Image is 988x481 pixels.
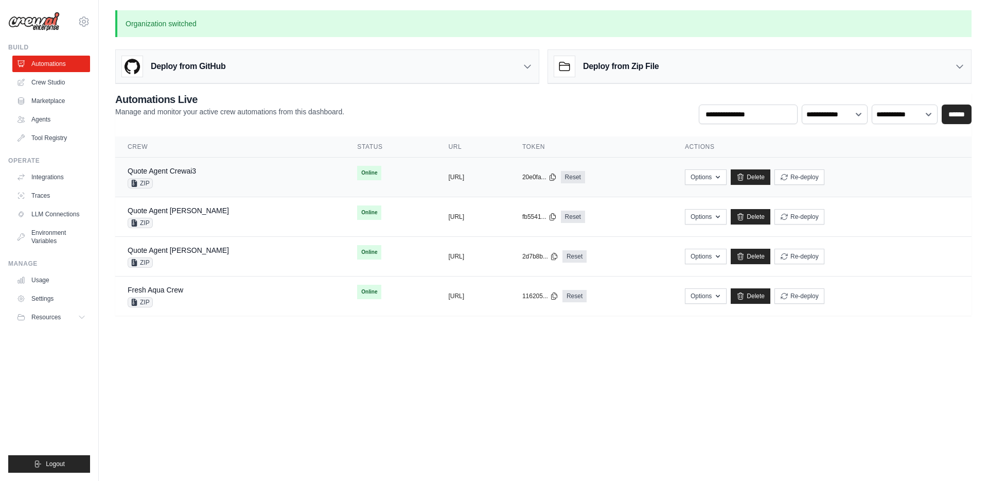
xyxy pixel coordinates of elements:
button: Re-deploy [774,169,824,185]
button: 116205... [522,292,558,300]
iframe: Chat Widget [937,432,988,481]
a: Delete [731,288,770,304]
a: Reset [562,290,587,302]
p: Manage and monitor your active crew automations from this dashboard. [115,107,344,117]
a: Traces [12,187,90,204]
th: Actions [673,136,972,158]
p: Organization switched [115,10,972,37]
button: Re-deploy [774,288,824,304]
a: Crew Studio [12,74,90,91]
button: fb5541... [522,213,557,221]
th: Crew [115,136,345,158]
span: Resources [31,313,61,321]
a: Reset [562,250,587,263]
button: Options [685,249,727,264]
button: Logout [8,455,90,473]
button: Re-deploy [774,209,824,225]
span: ZIP [128,218,153,228]
th: URL [436,136,509,158]
th: Status [345,136,436,158]
a: Reset [561,211,585,223]
h2: Automations Live [115,92,344,107]
a: Reset [561,171,585,183]
img: GitHub Logo [122,56,143,77]
button: Options [685,288,727,304]
span: Online [357,205,381,220]
h3: Deploy from Zip File [583,60,659,73]
a: Agents [12,111,90,128]
a: Usage [12,272,90,288]
span: ZIP [128,178,153,188]
a: Environment Variables [12,225,90,249]
span: Logout [46,460,65,468]
button: Resources [12,309,90,325]
div: Manage [8,260,90,268]
a: Integrations [12,169,90,185]
button: Options [685,169,727,185]
span: ZIP [128,297,153,307]
a: LLM Connections [12,206,90,222]
a: Quote Agent [PERSON_NAME] [128,246,229,254]
button: 20e0fa... [522,173,557,181]
span: Online [357,166,381,180]
span: Online [357,245,381,260]
button: Options [685,209,727,225]
a: Quote Agent Crewai3 [128,167,196,175]
a: Delete [731,169,770,185]
a: Delete [731,209,770,225]
th: Token [510,136,673,158]
a: Marketplace [12,93,90,109]
a: Tool Registry [12,130,90,146]
img: Logo [8,12,60,31]
button: 2d7b8b... [522,252,558,261]
span: ZIP [128,257,153,268]
button: Re-deploy [774,249,824,264]
a: Quote Agent [PERSON_NAME] [128,207,229,215]
a: Settings [12,290,90,307]
span: Online [357,285,381,299]
div: Operate [8,157,90,165]
a: Delete [731,249,770,264]
a: Automations [12,56,90,72]
a: Fresh Aqua Crew [128,286,183,294]
div: Build [8,43,90,51]
h3: Deploy from GitHub [151,60,225,73]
